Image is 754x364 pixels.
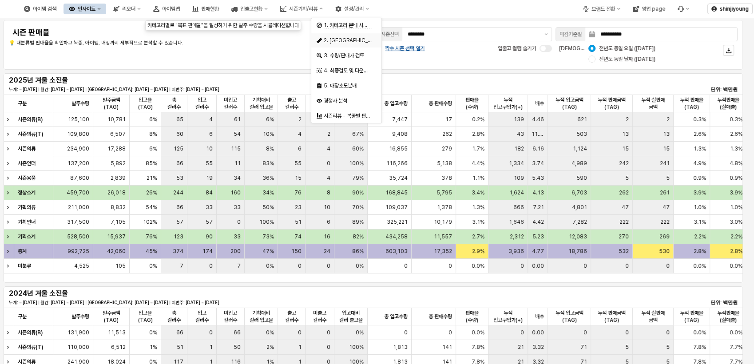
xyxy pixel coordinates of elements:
[110,131,126,138] span: 6,507
[206,218,213,226] span: 57
[714,96,742,111] span: 누적판매율(실매출)
[146,233,157,240] span: 76%
[18,313,27,320] span: 구분
[18,131,43,137] strong: 시즌의류(T)
[532,233,544,240] span: 5.23
[176,160,183,167] span: 66
[111,174,126,182] span: 2,839
[552,96,587,111] span: 누적 입고금액(TAG)
[385,204,408,211] span: 109,037
[176,116,183,123] span: 65
[9,86,495,93] p: 누계: ~ [DATE] | 월간: [DATE] ~ [DATE] | [GEOGRAPHIC_DATA]: [DATE] ~ [DATE] | 이번주: [DATE] ~ [DATE]
[19,4,62,14] div: 아이템 검색
[298,131,302,138] span: 4
[165,96,183,111] span: 총 컬러수
[176,204,183,211] span: 66
[4,127,15,141] div: Expand row
[514,174,524,182] span: 109
[429,313,452,320] span: 총 판매수량
[309,309,330,324] span: 미출고 컬러수
[176,218,183,226] span: 57
[259,218,274,226] span: 100%
[434,233,452,240] span: 11,557
[569,233,587,240] span: 12,083
[535,313,544,320] span: 배수
[4,215,15,229] div: Expand row
[693,116,706,123] span: 0.3%
[660,218,670,226] span: 222
[552,309,587,324] span: 누적 입고금액(TAG)
[694,131,706,138] span: 2.6%
[234,174,241,182] span: 34
[67,218,89,226] span: 317,500
[472,116,484,123] span: 0.2%
[385,233,408,240] span: 434,258
[381,30,399,39] div: 시즌선택
[266,145,274,152] span: 8%
[730,116,742,123] span: 0.3%
[133,96,157,111] span: 입고율(TAG)
[472,204,484,211] span: 1.3%
[295,204,302,211] span: 23
[514,116,524,123] span: 139
[298,116,302,123] span: 2
[18,219,36,225] strong: 기획언더
[327,174,330,182] span: 4
[4,229,15,244] div: Expand row
[677,309,706,324] span: 누적 판매율(TAG)
[514,145,524,152] span: 182
[694,233,706,240] span: 2.2%
[532,131,544,138] span: 11.69
[146,160,157,167] span: 85%
[667,116,670,123] span: 2
[97,96,126,111] span: 발주금액(TAG)
[392,131,408,138] span: 9,408
[327,189,330,196] span: 8
[18,233,36,240] strong: 기획소계
[660,189,670,196] span: 261
[352,145,364,152] span: 60%
[107,233,126,240] span: 15,937
[4,142,15,156] div: Expand row
[377,45,425,52] button: 짝수 시즌 선택 열기
[677,86,738,93] p: 단위: 백만원
[176,174,183,182] span: 53
[385,189,408,196] span: 168,845
[472,189,484,196] span: 3.4%
[78,6,95,12] div: 인사이트
[533,204,544,211] span: 7.21
[231,145,241,152] span: 115
[352,131,364,138] span: 67%
[107,189,126,196] span: 26,018
[349,160,364,167] span: 100%
[173,248,183,255] span: 374
[591,6,615,12] div: 브랜드 전환
[176,131,183,138] span: 60
[4,200,15,214] div: Expand row
[472,218,484,226] span: 3.1%
[4,259,15,273] div: Expand row
[327,218,330,226] span: 6
[599,55,655,63] span: 전년도 동일 날짜 ([DATE])
[719,5,749,12] p: shinjiyoung
[492,309,524,324] span: 누적 입고구입가(+)
[627,4,671,14] button: 영업 page
[165,309,183,324] span: 총 컬러수
[97,309,126,324] span: 발주금액(TAG)
[353,233,364,240] span: 82%
[344,6,364,12] div: 설정/관리
[330,4,374,14] button: 설정/관리
[660,160,670,167] span: 241
[220,309,241,324] span: 미입고 컬러수
[108,4,146,14] div: 리오더
[730,204,742,211] span: 1.0%
[694,204,706,211] span: 1.0%
[577,116,587,123] span: 621
[693,160,706,167] span: 4.9%
[18,175,36,181] strong: 시즌용품
[18,160,36,166] strong: 시즌언더
[147,174,157,182] span: 21%
[442,131,452,138] span: 262
[694,218,706,226] span: 3.1%
[577,4,626,14] button: 브랜드 전환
